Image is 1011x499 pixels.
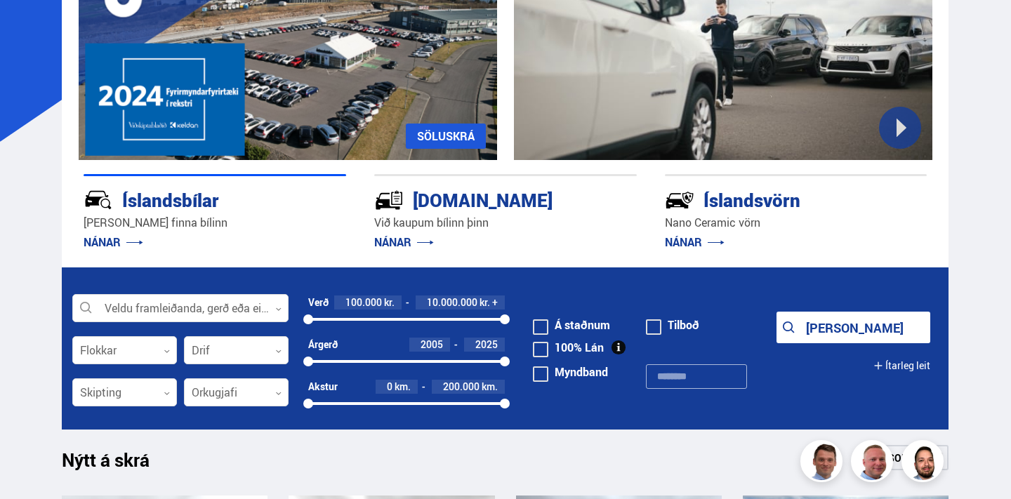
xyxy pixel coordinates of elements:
img: siFngHWaQ9KaOqBr.png [853,442,895,484]
a: NÁNAR [665,234,725,250]
img: tr5P-W3DuiFaO7aO.svg [374,185,404,215]
a: NÁNAR [374,234,434,250]
div: Íslandsvörn [665,187,878,211]
p: Nano Ceramic vörn [665,215,927,231]
p: Við kaupum bílinn þinn [374,215,637,231]
span: kr. [384,297,395,308]
span: 2005 [421,338,443,351]
button: Open LiveChat chat widget [11,6,53,48]
div: [DOMAIN_NAME] [374,187,587,211]
span: 10.000.000 [427,295,477,309]
span: km. [395,381,411,392]
h1: Nýtt á skrá [62,449,174,479]
label: 100% Lán [533,342,604,353]
a: SÖLUSKRÁ [406,124,486,149]
label: Myndband [533,366,608,378]
span: 2025 [475,338,498,351]
span: kr. [480,297,490,308]
span: 200.000 [443,380,480,393]
div: Árgerð [308,339,338,350]
img: FbJEzSuNWCJXmdc-.webp [802,442,845,484]
label: Á staðnum [533,319,610,331]
img: JRvxyua_JYH6wB4c.svg [84,185,113,215]
span: km. [482,381,498,392]
button: [PERSON_NAME] [777,312,931,343]
p: [PERSON_NAME] finna bílinn [84,215,346,231]
span: 100.000 [345,295,382,309]
div: Akstur [308,381,338,392]
a: NÁNAR [84,234,143,250]
div: Verð [308,297,329,308]
img: nhp88E3Fdnt1Opn2.png [904,442,946,484]
span: 0 [387,380,392,393]
div: Íslandsbílar [84,187,296,211]
img: -Svtn6bYgwAsiwNX.svg [665,185,694,215]
button: Ítarleg leit [873,350,930,381]
label: Tilboð [646,319,699,331]
span: + [492,297,498,308]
